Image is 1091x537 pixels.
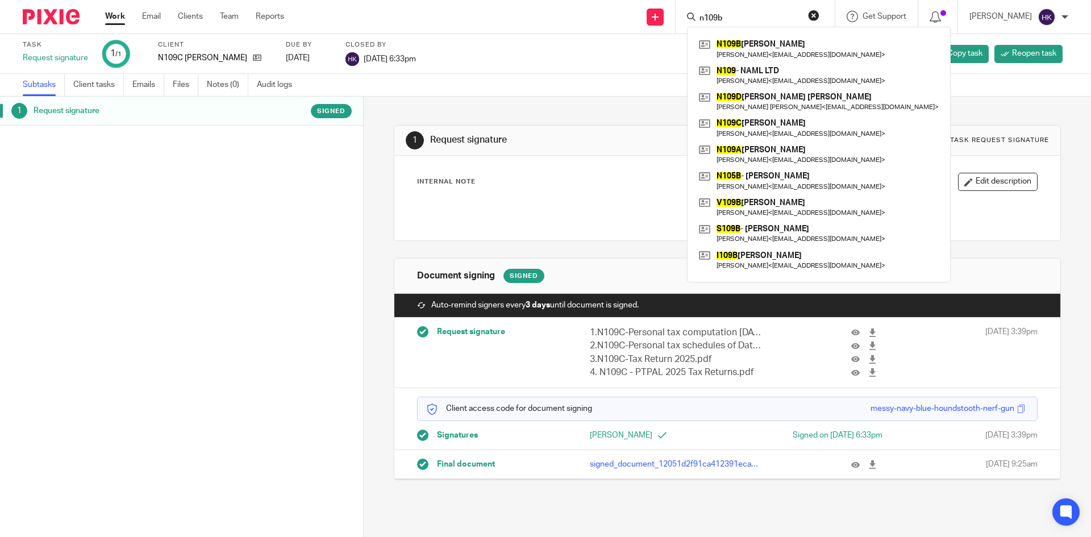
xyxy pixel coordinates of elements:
[986,459,1038,470] span: [DATE] 9:25am
[406,131,424,149] div: 1
[178,11,203,22] a: Clients
[969,11,1032,22] p: [PERSON_NAME]
[958,173,1038,191] button: Edit description
[220,11,239,22] a: Team
[590,366,761,379] p: 4. N109C - PTPAL 2025 Tax Returns.pdf
[34,102,246,119] h1: Request signature
[947,48,982,59] span: Copy task
[158,40,272,49] label: Client
[23,74,65,96] a: Subtasks
[745,430,882,441] div: Signed on [DATE] 6:33pm
[345,40,416,49] label: Closed by
[431,299,639,311] span: Auto-remind signers every until document is signed.
[417,177,476,186] p: Internal Note
[426,403,592,414] p: Client access code for document signing
[207,74,248,96] a: Notes (0)
[417,270,495,282] h1: Document signing
[256,11,284,22] a: Reports
[317,106,345,116] span: Signed
[871,403,1014,414] div: messy-navy-blue-houndstooth-nerf-gun
[115,51,122,57] small: /1
[23,40,88,49] label: Task
[132,74,164,96] a: Emails
[105,11,125,22] a: Work
[590,326,761,339] p: 1.N109C-Personal tax computation [DATE].pdf
[430,134,752,146] h1: Request signature
[173,74,198,96] a: Files
[985,326,1038,380] span: [DATE] 3:39pm
[23,9,80,24] img: Pixie
[23,52,88,64] div: Request signature
[364,55,416,63] span: [DATE] 6:33pm
[590,339,761,352] p: 2.N109C-Personal tax schedules of Data [DATE].pdf
[590,430,727,441] p: [PERSON_NAME]
[286,40,331,49] label: Due by
[808,10,819,21] button: Clear
[257,74,301,96] a: Audit logs
[950,136,1049,145] div: Task request signature
[142,11,161,22] a: Email
[985,430,1038,441] span: [DATE] 3:39pm
[590,459,761,470] p: signed_document_12051d2f91ca412391eca2142291543d.pdf
[590,353,761,366] p: 3.N109C-Tax Return 2025.pdf
[437,430,478,441] span: Signatures
[437,459,495,470] span: Final document
[698,14,801,24] input: Search
[1012,48,1056,59] span: Reopen task
[345,52,359,66] img: svg%3E
[503,269,544,283] div: Signed
[73,74,124,96] a: Client tasks
[1038,8,1056,26] img: svg%3E
[930,45,989,63] a: Copy task
[437,326,505,338] span: Request signature
[286,52,331,64] div: [DATE]
[110,47,122,60] div: 1
[158,52,247,64] p: N109C [PERSON_NAME]
[994,45,1063,63] a: Reopen task
[863,13,906,20] span: Get Support
[526,301,550,309] strong: 3 days
[11,103,27,119] div: 1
